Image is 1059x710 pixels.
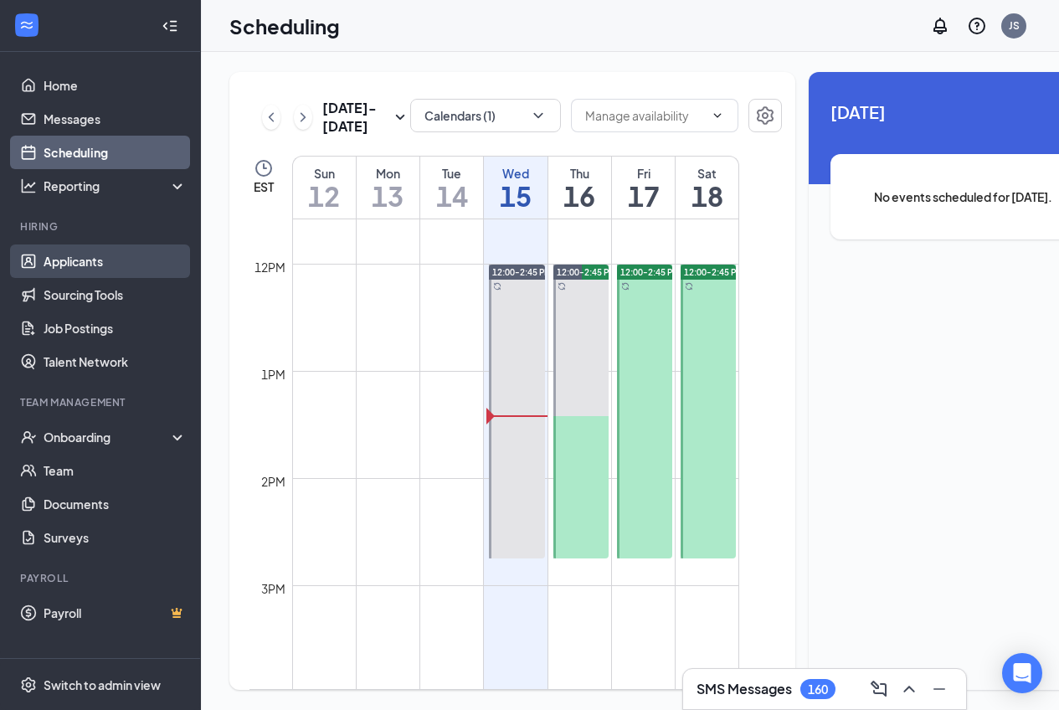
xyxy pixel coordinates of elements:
h1: 15 [484,182,547,210]
svg: UserCheck [20,429,37,445]
div: 12pm [251,258,289,276]
div: Fri [612,165,675,182]
div: Wed [484,165,547,182]
svg: SmallChevronDown [390,107,410,127]
a: Home [44,69,187,102]
svg: ChevronLeft [263,107,280,127]
h1: 18 [676,182,738,210]
h1: 14 [420,182,483,210]
h1: 17 [612,182,675,210]
svg: WorkstreamLogo [18,17,35,33]
svg: ChevronDown [530,107,547,124]
svg: Settings [20,677,37,693]
button: Minimize [926,676,953,702]
div: Hiring [20,219,183,234]
a: PayrollCrown [44,596,187,630]
svg: ChevronUp [899,679,919,699]
h1: 12 [293,182,356,210]
button: ComposeMessage [866,676,892,702]
a: October 13, 2025 [357,157,419,219]
a: Documents [44,487,187,521]
a: Surveys [44,521,187,554]
span: 12:00-2:45 PM [492,266,552,278]
button: Calendars (1)ChevronDown [410,99,561,132]
svg: Settings [755,105,775,126]
input: Manage availability [585,106,704,125]
div: 3pm [258,579,289,598]
a: Scheduling [44,136,187,169]
svg: Sync [621,282,630,291]
div: Payroll [20,571,183,585]
div: 2pm [258,472,289,491]
div: Mon [357,165,419,182]
div: Team Management [20,395,183,409]
div: Switch to admin view [44,677,161,693]
a: October 14, 2025 [420,157,483,219]
button: ChevronUp [896,676,923,702]
div: Sat [676,165,738,182]
h3: SMS Messages [697,680,792,698]
svg: Sync [558,282,566,291]
span: 12:00-2:45 PM [684,266,743,278]
button: ChevronLeft [262,105,280,130]
h1: Scheduling [229,12,340,40]
a: Job Postings [44,311,187,345]
a: October 12, 2025 [293,157,356,219]
a: October 17, 2025 [612,157,675,219]
h1: 16 [548,182,611,210]
a: Applicants [44,244,187,278]
svg: QuestionInfo [967,16,987,36]
a: October 15, 2025 [484,157,547,219]
a: Messages [44,102,187,136]
a: October 18, 2025 [676,157,738,219]
a: Team [44,454,187,487]
div: Reporting [44,177,188,194]
div: Open Intercom Messenger [1002,653,1042,693]
span: 12:00-2:45 PM [557,266,616,278]
svg: Sync [685,282,693,291]
svg: Clock [254,158,274,178]
button: ChevronRight [294,105,312,130]
div: Thu [548,165,611,182]
svg: ChevronRight [295,107,311,127]
a: October 16, 2025 [548,157,611,219]
span: 12:00-2:45 PM [620,266,680,278]
span: EST [254,178,274,195]
button: Settings [748,99,782,132]
svg: Sync [493,282,501,291]
div: Sun [293,165,356,182]
div: 4pm [258,687,289,705]
svg: Notifications [930,16,950,36]
svg: ComposeMessage [869,679,889,699]
div: JS [1009,18,1020,33]
div: Onboarding [44,429,172,445]
h1: 13 [357,182,419,210]
div: Tue [420,165,483,182]
div: 160 [808,682,828,697]
a: Sourcing Tools [44,278,187,311]
a: Settings [748,99,782,136]
h3: [DATE] - [DATE] [322,99,390,136]
div: 1pm [258,365,289,383]
svg: Analysis [20,177,37,194]
a: Talent Network [44,345,187,378]
svg: Collapse [162,18,178,34]
svg: ChevronDown [711,109,724,122]
svg: Minimize [929,679,949,699]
